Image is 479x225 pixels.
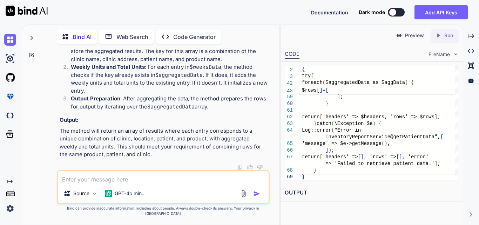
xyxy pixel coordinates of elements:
div: 68 [285,167,293,174]
div: 67 [285,154,293,160]
span: => 'Failed to retrieve patient data.' [325,161,434,166]
span: ( [331,121,334,126]
code: $aggregatedData [155,72,203,79]
span: try [302,73,311,79]
h3: Output: [60,116,268,124]
p: Bind can provide inaccurate information, including about people. Always double-check its answers.... [57,206,270,216]
div: 64 [285,127,293,134]
span: } [314,167,317,173]
p: : For each entry in , the method checks if the key already exists in . If it does, it adds the we... [71,63,268,95]
span: foreach [302,80,323,85]
span: Dark mode [359,9,385,16]
h2: OUTPUT [281,185,463,201]
span: , 'error' [402,154,429,160]
span: { [302,66,305,72]
button: Add API Keys [414,5,468,19]
p: Run [444,32,453,39]
span: 'message' => $e->getMessage [302,141,382,146]
img: chat [4,34,16,46]
strong: Weekly Units and Total Units [71,64,145,70]
div: 63 [285,120,293,127]
div: 65 [285,140,293,147]
div: 66 [285,147,293,154]
span: ] [319,87,322,93]
span: , 'rows' => [364,154,396,160]
img: darkCloudIdeIcon [4,110,16,121]
span: { [311,73,313,79]
span: ) [384,141,387,146]
span: , [387,141,390,146]
span: ] [434,161,437,166]
div: 60 [285,100,293,107]
span: 'headers' => [323,154,358,160]
img: preview [396,32,402,39]
span: ; [340,94,343,100]
span: Log::error [302,127,331,133]
img: attachment [239,190,248,198]
img: Pick Models [92,191,97,197]
p: Preview [405,32,424,39]
span: ; [331,147,334,153]
span: $rows [302,87,317,93]
span: 2 [285,67,293,73]
span: FileName [429,51,450,58]
span: 42 [285,80,293,87]
span: $aggregatedData as $aggData [325,80,405,85]
span: } [302,174,305,180]
p: : After aggregating the data, the method prepares the rows for output by iterating over the array. [71,95,268,111]
img: Bind AI [6,6,48,16]
p: : A new associative array is created to store the aggregated results. The key for this array is a... [71,40,268,64]
span: InventoryReportService@getPatientData", [325,134,440,140]
span: [ [358,154,361,160]
span: [ [325,87,328,93]
span: ) [373,121,376,126]
strong: Output Preparation [71,95,120,102]
p: The method will return an array of results where each entry corresponds to a unique combination o... [60,127,268,159]
div: 62 [285,114,293,120]
img: chevron down [453,51,459,57]
img: copy [237,164,243,170]
div: 61 [285,107,293,114]
span: [ [319,114,322,120]
span: ) [329,147,331,153]
img: ai-studio [4,53,16,65]
span: ( [323,80,325,85]
code: $weeksData [190,64,221,71]
button: Documentation [311,9,348,16]
span: = [323,87,325,93]
img: like [247,164,253,170]
span: ] [325,147,328,153]
span: return [302,154,319,160]
span: ; [438,114,440,120]
span: } [314,121,317,126]
p: Source [73,190,89,197]
span: ] [361,154,364,160]
span: { [411,80,414,85]
span: Documentation [311,9,348,15]
span: ] [337,94,340,100]
span: { [378,121,381,126]
img: icon [253,190,260,197]
img: GPT-4o mini [105,190,112,197]
span: ) [405,80,408,85]
code: $aggregatedData [147,103,195,110]
span: [ [440,134,443,140]
span: [ [396,154,399,160]
p: Code Generator [173,33,216,41]
img: githubLight [4,72,16,84]
span: catch [317,121,331,126]
span: 'headers' => $headers, 'rows' => $rows [323,114,434,120]
span: [ [319,154,322,160]
span: return [302,114,319,120]
div: 59 [285,94,293,100]
img: settings [4,203,16,214]
span: 43 [285,88,293,94]
div: CODE [285,50,299,59]
span: ] [434,114,437,120]
span: [ [317,87,319,93]
span: ] [399,154,402,160]
div: 69 [285,174,293,180]
span: "Error in [334,127,361,133]
p: Bind AI [73,33,92,41]
p: GPT-4o min.. [115,190,144,197]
